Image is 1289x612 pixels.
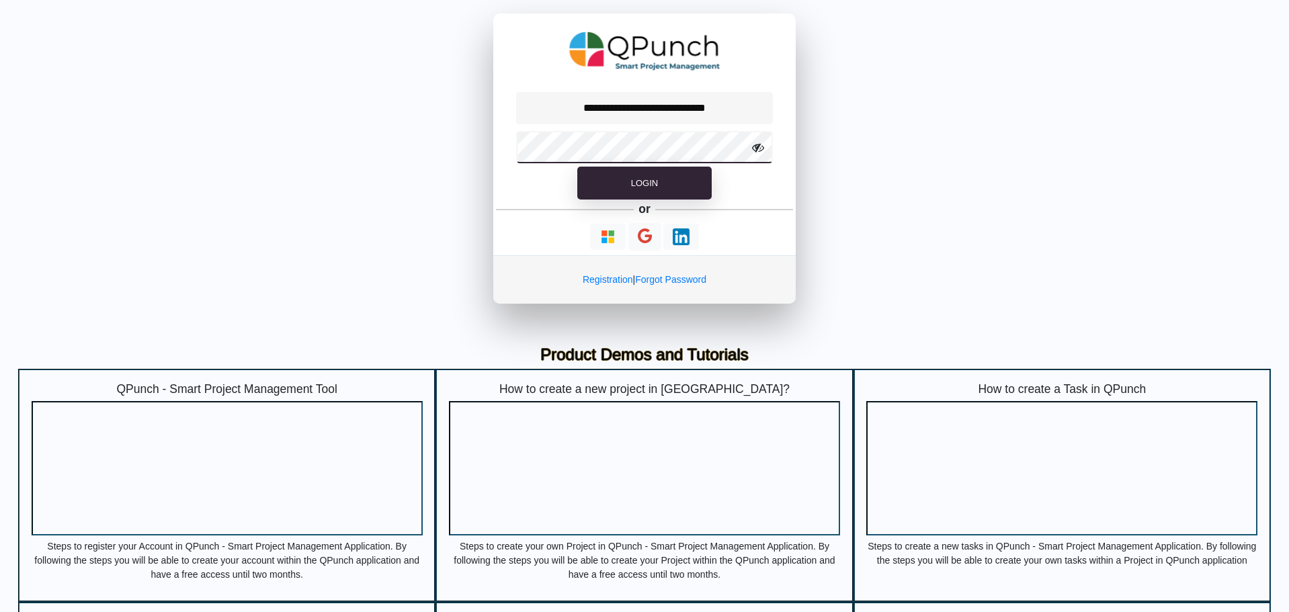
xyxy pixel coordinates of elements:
a: Forgot Password [635,274,706,285]
h5: How to create a Task in QPunch [866,382,1257,396]
p: Steps to create your own Project in QPunch - Smart Project Management Application. By following t... [449,539,840,580]
img: Loading... [673,228,690,245]
h3: Product Demos and Tutorials [28,345,1261,365]
img: Loading... [599,228,616,245]
a: Registration [583,274,633,285]
p: Steps to create a new tasks in QPunch - Smart Project Management Application. By following the st... [866,539,1257,580]
span: Login [631,178,658,188]
h5: or [636,200,653,218]
p: Steps to register your Account in QPunch - Smart Project Management Application. By following the... [32,539,423,580]
button: Login [577,167,712,200]
img: QPunch [569,27,720,75]
h5: QPunch - Smart Project Management Tool [32,382,423,396]
button: Continue With LinkedIn [663,224,699,250]
button: Continue With Microsoft Azure [590,224,626,250]
h5: How to create a new project in [GEOGRAPHIC_DATA]? [449,382,840,396]
button: Continue With Google [628,223,661,251]
div: | [493,255,796,304]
